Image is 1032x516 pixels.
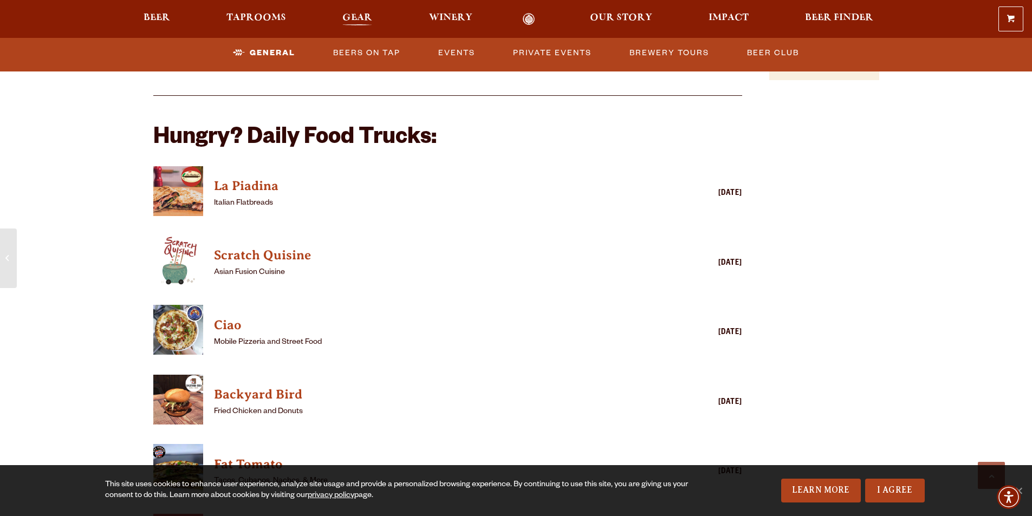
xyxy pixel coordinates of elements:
[144,14,170,22] span: Beer
[153,166,203,216] img: thumbnail food truck
[153,236,203,285] img: thumbnail food truck
[214,197,651,210] p: Italian Flatbreads
[590,14,652,22] span: Our Story
[997,485,1021,509] div: Accessibility Menu
[214,384,651,406] a: View Backyard Bird details (opens in a new window)
[308,492,354,500] a: privacy policy
[655,257,742,270] div: [DATE]
[429,14,472,22] span: Winery
[214,245,651,266] a: View Scratch Quisine details (opens in a new window)
[153,444,203,494] img: thumbnail food truck
[153,126,743,152] h2: Hungry? Daily Food Trucks:
[798,13,880,25] a: Beer Finder
[329,41,405,66] a: Beers on Tap
[978,462,1005,489] a: Scroll to top
[509,41,596,66] a: Private Events
[214,178,651,195] h4: La Piadina
[583,13,659,25] a: Our Story
[214,336,651,349] p: Mobile Pizzeria and Street Food
[214,247,651,264] h4: Scratch Quisine
[214,406,651,419] p: Fried Chicken and Donuts
[434,41,479,66] a: Events
[214,175,651,197] a: View La Piadina details (opens in a new window)
[805,14,873,22] span: Beer Finder
[153,305,203,361] a: View Ciao details (opens in a new window)
[153,236,203,291] a: View Scratch Quisine details (opens in a new window)
[219,13,293,25] a: Taprooms
[153,305,203,355] img: thumbnail food truck
[137,13,177,25] a: Beer
[342,14,372,22] span: Gear
[743,41,803,66] a: Beer Club
[709,14,749,22] span: Impact
[422,13,479,25] a: Winery
[655,326,742,339] div: [DATE]
[781,479,861,502] a: Learn More
[214,456,651,473] h4: Fat Tomato
[214,386,651,403] h4: Backyard Bird
[655,187,742,200] div: [DATE]
[214,454,651,475] a: View Fat Tomato details (opens in a new window)
[865,479,925,502] a: I Agree
[226,14,286,22] span: Taprooms
[153,444,203,500] a: View Fat Tomato details (opens in a new window)
[214,266,651,279] p: Asian Fusion Cuisine
[214,317,651,334] h4: Ciao
[625,41,713,66] a: Brewery Tours
[509,13,549,25] a: Odell Home
[335,13,379,25] a: Gear
[105,480,692,501] div: This site uses cookies to enhance user experience, analyze site usage and provide a personalized ...
[229,41,300,66] a: General
[153,375,203,424] img: thumbnail food truck
[153,166,203,222] a: View La Piadina details (opens in a new window)
[702,13,756,25] a: Impact
[655,396,742,409] div: [DATE]
[153,375,203,430] a: View Backyard Bird details (opens in a new window)
[214,315,651,336] a: View Ciao details (opens in a new window)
